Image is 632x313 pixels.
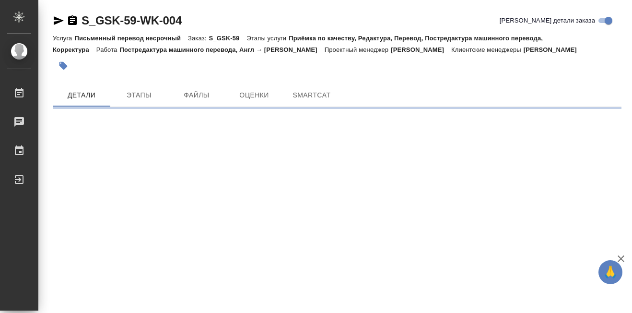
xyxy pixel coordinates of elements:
span: 🙏 [602,262,619,282]
span: Этапы [116,89,162,101]
p: Этапы услуги [246,35,289,42]
p: S_GSK-59 [209,35,246,42]
p: Услуга [53,35,74,42]
p: Постредактура машинного перевода, Англ → [PERSON_NAME] [119,46,324,53]
p: Заказ: [188,35,209,42]
span: Детали [59,89,105,101]
p: [PERSON_NAME] [391,46,451,53]
span: [PERSON_NAME] детали заказа [500,16,595,25]
a: S_GSK-59-WK-004 [82,14,182,27]
span: SmartCat [289,89,335,101]
button: 🙏 [598,260,622,284]
p: Проектный менеджер [325,46,391,53]
span: Оценки [231,89,277,101]
button: Скопировать ссылку для ЯМессенджера [53,15,64,26]
p: [PERSON_NAME] [524,46,584,53]
p: Клиентские менеджеры [451,46,524,53]
span: Файлы [174,89,220,101]
p: Приёмка по качеству, Редактура, Перевод, Постредактура машинного перевода, Корректура [53,35,543,53]
p: Работа [96,46,120,53]
p: Письменный перевод несрочный [74,35,188,42]
button: Скопировать ссылку [67,15,78,26]
button: Добавить тэг [53,55,74,76]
